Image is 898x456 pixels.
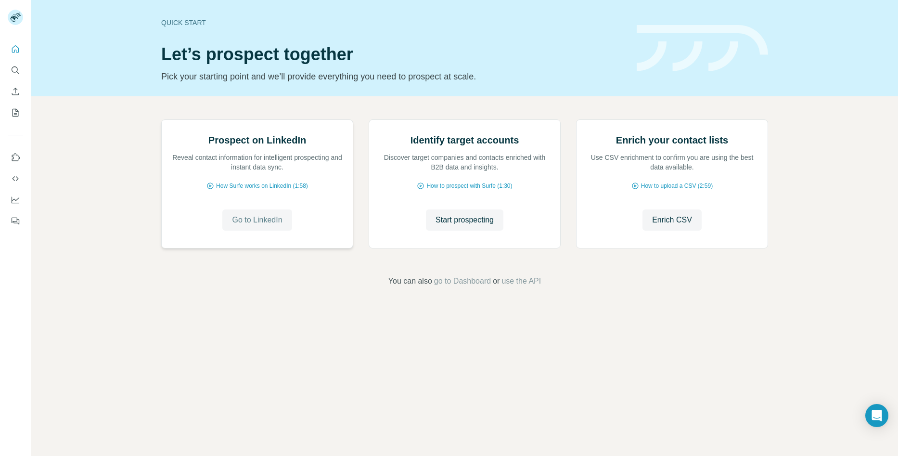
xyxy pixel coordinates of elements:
button: My lists [8,104,23,121]
span: You can also [388,275,432,287]
button: Start prospecting [426,209,503,231]
span: How to upload a CSV (2:59) [641,182,713,190]
img: banner [637,25,768,72]
h2: Enrich your contact lists [616,133,728,147]
span: Go to LinkedIn [232,214,282,226]
p: Pick your starting point and we’ll provide everything you need to prospect at scale. [161,70,625,83]
button: go to Dashboard [434,275,491,287]
p: Reveal contact information for intelligent prospecting and instant data sync. [171,153,343,172]
button: Enrich CSV [642,209,702,231]
h2: Identify target accounts [411,133,519,147]
button: Use Surfe on LinkedIn [8,149,23,166]
button: Feedback [8,212,23,230]
div: Open Intercom Messenger [865,404,888,427]
span: Start prospecting [436,214,494,226]
button: Search [8,62,23,79]
button: Enrich CSV [8,83,23,100]
span: or [493,275,500,287]
p: Discover target companies and contacts enriched with B2B data and insights. [379,153,551,172]
button: use the API [501,275,541,287]
button: Dashboard [8,191,23,208]
h2: Prospect on LinkedIn [208,133,306,147]
button: Quick start [8,40,23,58]
h1: Let’s prospect together [161,45,625,64]
div: Quick start [161,18,625,27]
span: How Surfe works on LinkedIn (1:58) [216,182,308,190]
p: Use CSV enrichment to confirm you are using the best data available. [586,153,758,172]
span: Enrich CSV [652,214,692,226]
span: How to prospect with Surfe (1:30) [426,182,512,190]
button: Use Surfe API [8,170,23,187]
button: Go to LinkedIn [222,209,292,231]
